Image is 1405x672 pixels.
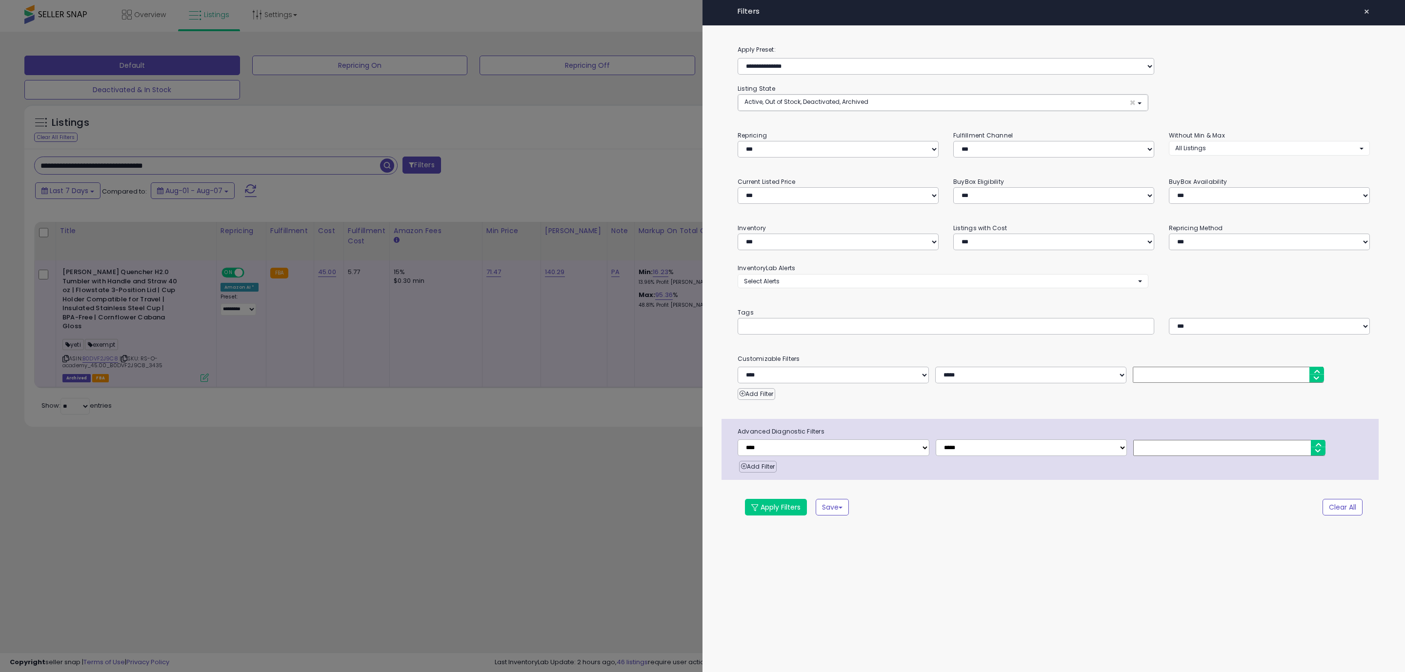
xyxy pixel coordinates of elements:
button: × [1360,5,1374,19]
small: Repricing Method [1169,224,1223,232]
span: Advanced Diagnostic Filters [730,426,1379,437]
small: Without Min & Max [1169,131,1225,139]
small: Customizable Filters [730,354,1377,364]
span: Active, Out of Stock, Deactivated, Archived [744,98,868,106]
small: BuyBox Availability [1169,178,1227,186]
button: All Listings [1169,141,1370,155]
span: Select Alerts [744,277,780,285]
button: Add Filter [739,461,777,473]
small: Inventory [738,224,766,232]
small: Tags [730,307,1377,318]
small: Fulfillment Channel [953,131,1013,139]
small: Listings with Cost [953,224,1007,232]
button: Active, Out of Stock, Deactivated, Archived × [738,95,1148,111]
small: Current Listed Price [738,178,795,186]
button: Add Filter [738,388,775,400]
span: × [1364,5,1370,19]
small: Repricing [738,131,767,139]
small: InventoryLab Alerts [738,264,795,272]
small: BuyBox Eligibility [953,178,1004,186]
label: Apply Preset: [730,44,1377,55]
span: × [1129,98,1136,108]
h4: Filters [738,7,1370,16]
small: Listing State [738,84,775,93]
span: All Listings [1175,144,1206,152]
button: Select Alerts [738,274,1148,288]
